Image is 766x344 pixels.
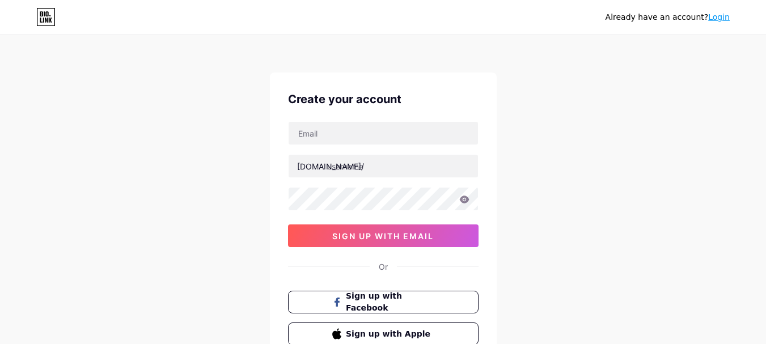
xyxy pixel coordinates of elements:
[289,155,478,177] input: username
[346,290,434,314] span: Sign up with Facebook
[297,160,364,172] div: [DOMAIN_NAME]/
[289,122,478,145] input: Email
[708,12,730,22] a: Login
[606,11,730,23] div: Already have an account?
[288,91,479,108] div: Create your account
[288,291,479,313] button: Sign up with Facebook
[288,224,479,247] button: sign up with email
[379,261,388,273] div: Or
[346,328,434,340] span: Sign up with Apple
[332,231,434,241] span: sign up with email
